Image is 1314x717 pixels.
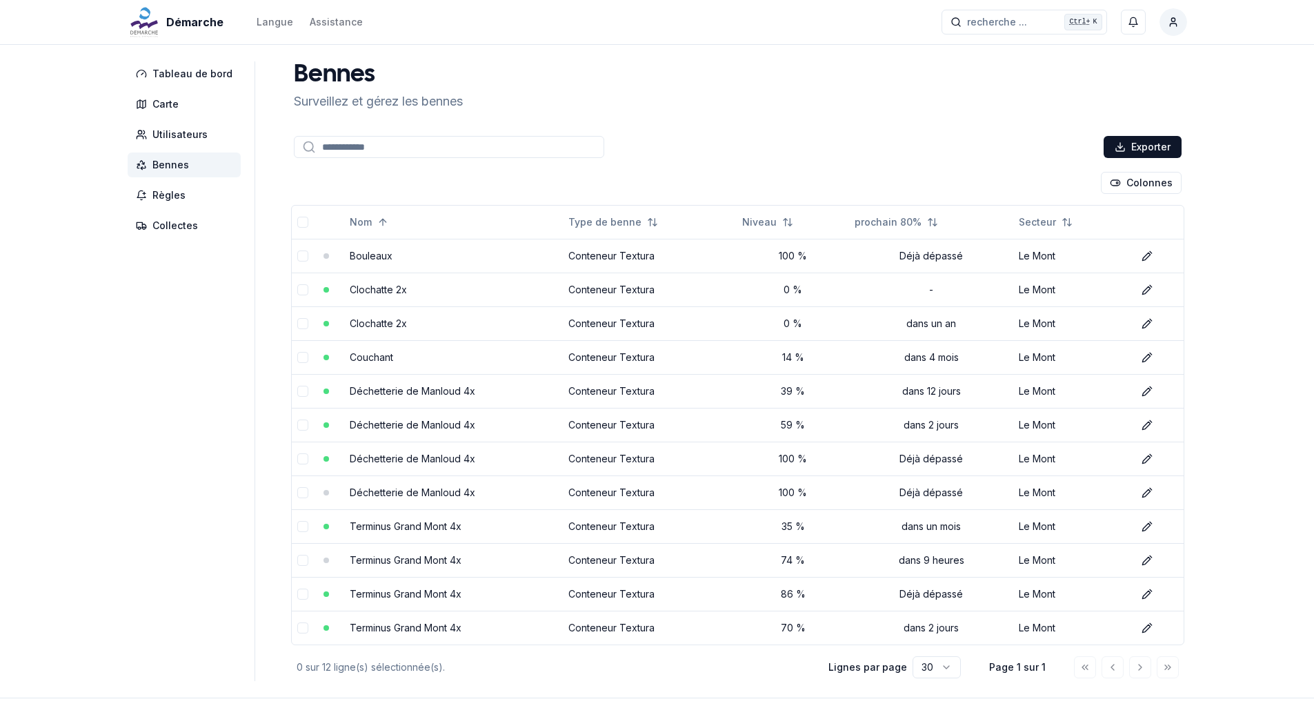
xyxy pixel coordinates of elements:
[855,520,1008,533] div: dans un mois
[350,419,475,431] a: Déchetterie de Manloud 4x
[152,219,198,233] span: Collectes
[742,351,844,364] div: 14 %
[855,384,1008,398] div: dans 12 jours
[128,153,246,177] a: Bennes
[563,509,737,543] td: Conteneur Textura
[855,215,922,229] span: prochain 80%
[855,621,1008,635] div: dans 2 jours
[563,408,737,442] td: Conteneur Textura
[1013,543,1130,577] td: Le Mont
[563,374,737,408] td: Conteneur Textura
[742,520,844,533] div: 35 %
[350,284,407,295] a: Clochatte 2x
[350,351,393,363] a: Couchant
[128,92,246,117] a: Carte
[350,588,461,600] a: Terminus Grand Mont 4x
[152,188,186,202] span: Règles
[742,249,844,263] div: 100 %
[128,213,246,238] a: Collectes
[1019,215,1056,229] span: Secteur
[294,92,463,111] p: Surveillez et gérez les bennes
[128,61,246,86] a: Tableau de bord
[297,386,308,397] button: select-row
[1013,475,1130,509] td: Le Mont
[855,486,1008,500] div: Déjà dépassé
[563,340,737,374] td: Conteneur Textura
[128,122,246,147] a: Utilisateurs
[742,418,844,432] div: 59 %
[128,14,229,30] a: Démarche
[297,284,308,295] button: select-row
[297,318,308,329] button: select-row
[828,660,907,674] p: Lignes par page
[1011,211,1081,233] button: Not sorted. Click to sort ascending.
[152,67,232,81] span: Tableau de bord
[350,622,461,633] a: Terminus Grand Mont 4x
[128,6,161,39] img: Démarche Logo
[742,283,844,297] div: 0 %
[846,211,946,233] button: Not sorted. Click to sort ascending.
[1013,611,1130,645] td: Le Mont
[350,385,475,397] a: Déchetterie de Manloud 4x
[742,215,777,229] span: Niveau
[855,553,1008,567] div: dans 9 heures
[1013,239,1130,273] td: Le Mont
[855,418,1008,432] div: dans 2 jours
[855,587,1008,601] div: Déjà dépassé
[742,384,844,398] div: 39 %
[742,587,844,601] div: 86 %
[297,555,308,566] button: select-row
[350,250,392,262] a: Bouleaux
[152,97,179,111] span: Carte
[297,453,308,464] button: select-row
[563,273,737,306] td: Conteneur Textura
[350,520,461,532] a: Terminus Grand Mont 4x
[294,61,463,89] h1: Bennes
[350,215,372,229] span: Nom
[297,660,806,674] div: 0 sur 12 ligne(s) sélectionnée(s).
[297,589,308,600] button: select-row
[297,352,308,363] button: select-row
[855,283,1008,297] div: -
[297,521,308,532] button: select-row
[1013,273,1130,306] td: Le Mont
[297,420,308,431] button: select-row
[734,211,802,233] button: Not sorted. Click to sort ascending.
[297,251,308,262] button: select-row
[942,10,1107,35] button: recherche ...Ctrl+K
[297,622,308,633] button: select-row
[855,249,1008,263] div: Déjà dépassé
[1013,442,1130,475] td: Le Mont
[297,487,308,498] button: select-row
[166,14,223,30] span: Démarche
[1013,577,1130,611] td: Le Mont
[257,14,293,30] button: Langue
[310,14,363,30] a: Assistance
[560,211,666,233] button: Not sorted. Click to sort ascending.
[1013,374,1130,408] td: Le Mont
[563,239,737,273] td: Conteneur Textura
[341,211,397,233] button: Sorted ascending. Click to sort descending.
[742,317,844,331] div: 0 %
[1013,509,1130,543] td: Le Mont
[563,306,737,340] td: Conteneur Textura
[983,660,1052,674] div: Page 1 sur 1
[350,453,475,464] a: Déchetterie de Manloud 4x
[855,452,1008,466] div: Déjà dépassé
[350,554,461,566] a: Terminus Grand Mont 4x
[1013,306,1130,340] td: Le Mont
[563,611,737,645] td: Conteneur Textura
[742,553,844,567] div: 74 %
[350,317,407,329] a: Clochatte 2x
[152,128,208,141] span: Utilisateurs
[563,543,737,577] td: Conteneur Textura
[563,475,737,509] td: Conteneur Textura
[1104,136,1182,158] button: Exporter
[1101,172,1182,194] button: Cocher les colonnes
[967,15,1027,29] span: recherche ...
[128,183,246,208] a: Règles
[855,351,1008,364] div: dans 4 mois
[1013,340,1130,374] td: Le Mont
[297,217,308,228] button: select-all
